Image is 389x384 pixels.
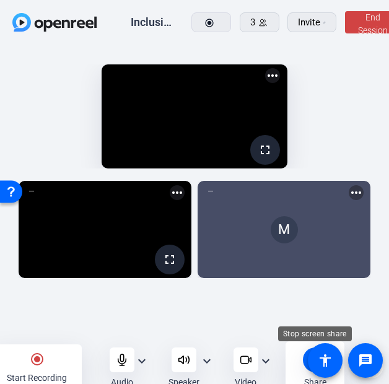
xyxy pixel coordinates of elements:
button: 3 [240,12,279,32]
span: Invite [298,15,320,30]
mat-icon: more_horiz [349,185,364,200]
mat-icon: more_horiz [170,185,185,200]
span: End Session [358,12,388,35]
button: Invite [287,12,336,32]
mat-icon: expand_more [199,354,214,369]
div: Start Recording [7,372,67,384]
div: Stop screen share [278,326,352,341]
mat-icon: fullscreen [258,142,273,157]
mat-icon: fullscreen [162,252,177,267]
mat-icon: message [358,353,373,368]
mat-icon: expand_more [134,354,149,369]
img: OpenReel logo [12,13,97,32]
mat-icon: more_horiz [265,68,280,83]
mat-icon: expand_more [258,354,273,369]
mat-icon: radio_button_checked [30,352,45,367]
span: 3 [250,15,255,30]
div: M [271,216,298,243]
div: Inclusive Sourcing Toolkit Demo [131,15,174,30]
mat-icon: accessibility [318,353,333,368]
